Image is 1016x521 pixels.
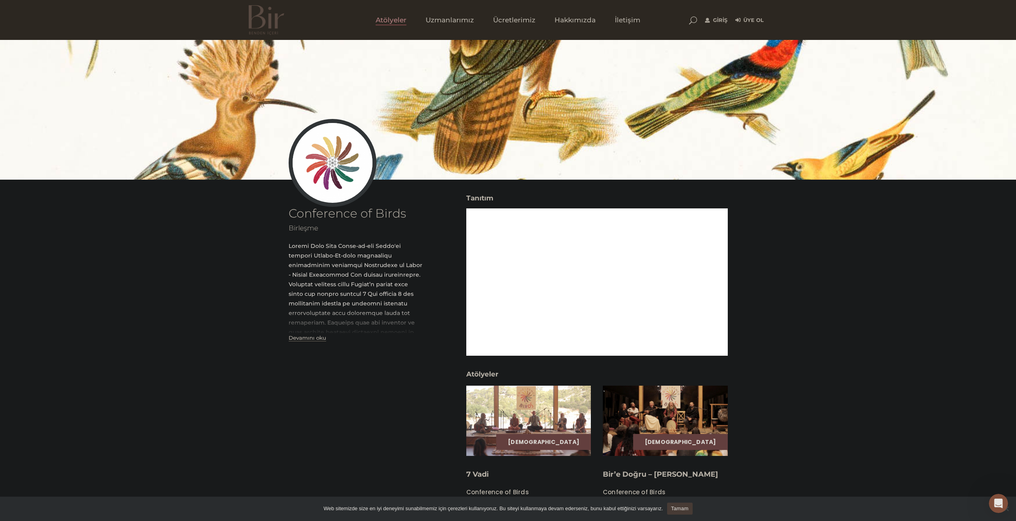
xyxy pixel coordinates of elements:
img: 279648387_5653430691351817_6685829811216236910_n-300x300.jpeg [289,119,376,207]
a: Üye Ol [735,16,764,25]
span: Birleşme [289,224,318,232]
span: Hakkımızda [555,16,596,25]
span: Ücretlerimiz [493,16,535,25]
a: Giriş [705,16,727,25]
a: Bir’e Doğru – [PERSON_NAME] [603,470,718,479]
a: 7 Vadi [466,470,489,479]
a: [DEMOGRAPHIC_DATA] [508,438,579,446]
a: Tamam [667,503,693,515]
h3: Tanıtım [466,192,728,204]
span: Atölyeler [376,16,406,25]
button: Devamını oku [289,335,326,341]
span: Web sitemizde size en iyi deneyimi sunabilmemiz için çerezleri kullanıyoruz. Bu siteyi kullanmaya... [323,505,663,513]
a: Conference of Birds [603,488,665,496]
h1: Conference of Birds [289,208,422,220]
span: İletişim [615,16,640,25]
iframe: Intercom live chat [989,494,1008,513]
span: Atölyeler [466,356,498,380]
a: Conference of Birds [466,488,529,496]
a: [DEMOGRAPHIC_DATA] [645,438,716,446]
span: Uzmanlarımız [426,16,474,25]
